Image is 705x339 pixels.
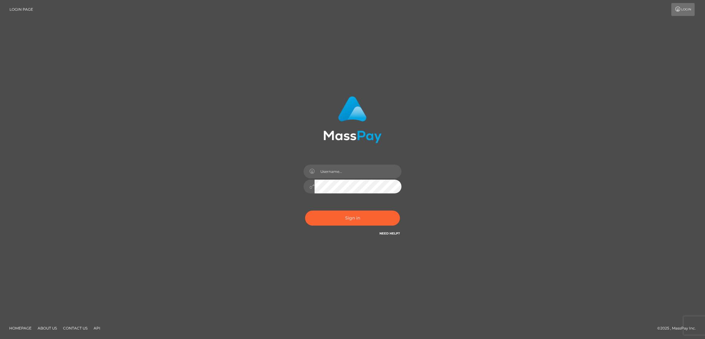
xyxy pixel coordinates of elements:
button: Sign in [305,211,400,226]
a: API [91,323,103,333]
a: Need Help? [379,231,400,235]
a: About Us [35,323,59,333]
input: Username... [315,165,401,178]
img: MassPay Login [323,96,382,143]
a: Login Page [9,3,33,16]
a: Homepage [7,323,34,333]
a: Contact Us [61,323,90,333]
div: © 2025 , MassPay Inc. [657,325,700,332]
a: Login [671,3,695,16]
